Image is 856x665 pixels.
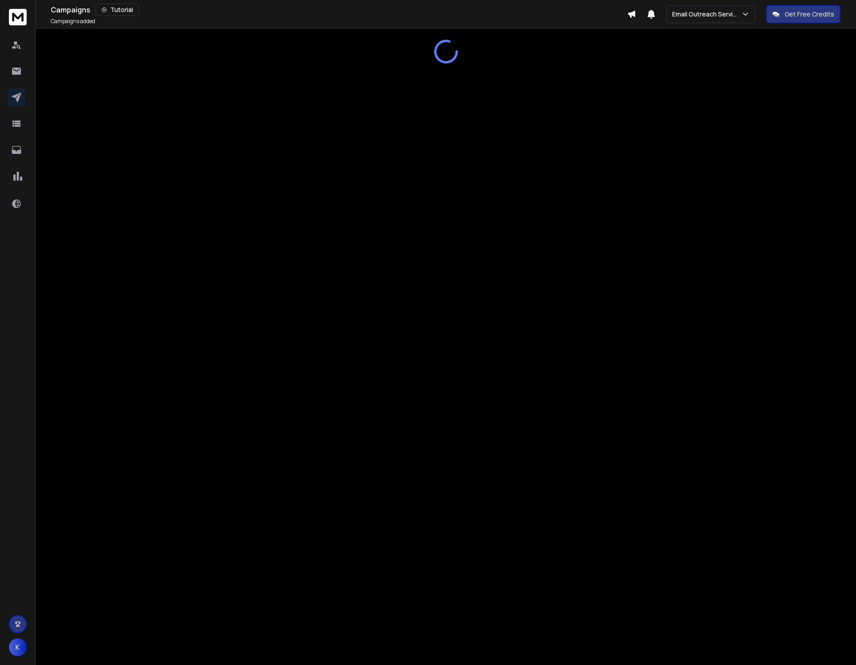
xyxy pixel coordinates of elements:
[785,10,834,19] p: Get Free Credits
[51,18,95,25] p: Campaigns added
[766,5,840,23] button: Get Free Credits
[96,4,139,16] button: Tutorial
[672,10,741,19] p: Email Outreach Service
[51,4,627,16] div: Campaigns
[9,638,27,656] button: K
